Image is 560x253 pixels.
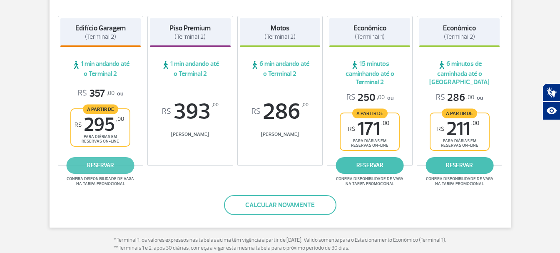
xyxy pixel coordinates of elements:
span: 1 min andando até o Terminal 2 [60,60,141,78]
button: Abrir recursos assistivos. [543,102,560,120]
strong: Edifício Garagem [75,24,126,33]
span: (Terminal 2) [85,33,116,41]
span: (Terminal 2) [264,33,296,41]
sup: ,00 [381,120,389,127]
span: A partir de [442,108,477,118]
span: Confira disponibilidade de vaga na tarifa promocional [335,176,405,186]
span: (Terminal 1) [355,33,385,41]
sup: R$ [437,125,444,133]
span: (Terminal 2) [444,33,475,41]
span: 6 min andando até o Terminal 2 [240,60,321,78]
a: reservar [336,157,404,174]
span: 393 [150,100,231,123]
sup: ,00 [302,100,309,110]
strong: Piso Premium [169,24,211,33]
span: 357 [78,87,114,100]
span: para diárias em reservas on-line [348,138,392,148]
span: (Terminal 2) [174,33,206,41]
sup: R$ [348,125,355,133]
strong: Econômico [443,24,476,33]
span: 286 [240,100,321,123]
span: 15 minutos caminhando até o Terminal 2 [329,60,410,86]
span: para diárias em reservas on-line [438,138,482,148]
span: 286 [436,91,474,104]
div: Plugin de acessibilidade da Hand Talk. [543,83,560,120]
sup: ,00 [116,115,124,123]
span: [PERSON_NAME] [150,131,231,138]
sup: R$ [162,107,171,116]
strong: Motos [271,24,289,33]
p: ou [346,91,393,104]
p: ou [436,91,483,104]
sup: R$ [75,121,82,128]
a: reservar [67,157,134,174]
span: 211 [437,120,479,138]
span: 6 minutos de caminhada até o [GEOGRAPHIC_DATA] [419,60,500,86]
span: A partir de [352,108,388,118]
span: A partir de [83,104,118,114]
p: ou [78,87,123,100]
p: * Terminal 1: os valores expressos nas tabelas acima têm vigência a partir de [DATE]. Válido some... [114,236,447,253]
sup: ,00 [212,100,219,110]
strong: Econômico [353,24,386,33]
button: Abrir tradutor de língua de sinais. [543,83,560,102]
span: 295 [75,115,124,134]
span: para diárias em reservas on-line [78,134,122,144]
span: [PERSON_NAME] [240,131,321,138]
span: Confira disponibilidade de vaga na tarifa promocional [65,176,135,186]
sup: R$ [251,107,261,116]
sup: ,00 [471,120,479,127]
span: Confira disponibilidade de vaga na tarifa promocional [425,176,495,186]
a: reservar [426,157,493,174]
span: 1 min andando até o Terminal 2 [150,60,231,78]
span: 250 [346,91,385,104]
span: 171 [348,120,389,138]
button: Calcular novamente [224,195,336,215]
